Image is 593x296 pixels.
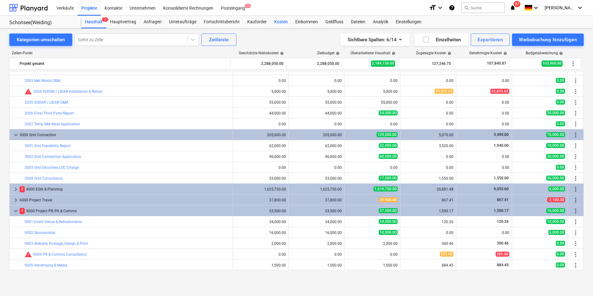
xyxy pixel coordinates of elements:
[572,196,579,204] span: Mehr Aktionen
[459,155,509,159] div: 0.00
[478,36,503,44] div: Exportieren
[25,165,79,170] a: 3003 Grid Securities LOC Charge
[235,89,286,94] div: 5,000.00
[519,36,577,44] div: Werbebuchung hinzufügen
[235,133,286,137] div: 205,000.00
[572,142,579,150] span: Mehr Aktionen
[233,59,283,69] div: 2,288,050.00
[12,186,20,193] span: keyboard_arrow_right
[291,241,342,246] div: 2,000.00
[572,99,579,106] span: Mehr Aktionen
[235,241,286,246] div: 2,000.00
[369,16,392,28] div: Analytik
[291,133,342,137] div: 205,000.00
[291,252,342,257] div: 0.00
[546,176,565,181] span: 36,000.00
[512,34,584,46] button: Werbebuchung hinzufügen
[245,4,251,8] span: 2
[572,164,579,171] span: Mehr Aktionen
[546,132,565,137] span: 76,000.00
[429,4,436,11] i: format_size
[25,176,63,181] a: 3004 Grid Consultancy
[461,2,505,13] button: Suche
[279,52,284,55] span: help
[243,16,270,28] a: Kauforder
[348,36,402,44] div: Sichtbare Spalten : 6/14
[291,155,342,159] div: 90,000.00
[200,16,243,28] a: Fortschrittsbericht
[572,120,579,128] span: Mehr Aktionen
[235,144,286,148] div: 62,000.00
[392,16,425,28] a: Einstellungen
[510,4,516,11] i: notifications
[235,78,286,83] div: 0.00
[471,34,510,46] button: Exportieren
[201,34,236,46] button: Zeitleiste
[562,266,593,296] iframe: Chat Widget
[546,143,565,148] span: 10,000.00
[289,59,339,69] div: 2,288,050.00
[235,220,286,224] div: 34,000.00
[572,88,579,95] span: Mehr Aktionen
[403,111,453,115] div: 0.00
[25,263,67,267] a: 9005 Advertising & Media
[317,51,340,55] div: Zielbudget
[25,88,32,95] span: Die damit verbundenen Kosten übersteigen das überarbeitete Budget
[403,187,453,191] div: 26,881.48
[347,89,398,94] div: 5,000.00
[291,198,342,202] div: 37,800.00
[25,100,68,105] a: 2005 SODAR / LIDAR O&M
[459,111,509,115] div: 0.00
[548,186,565,191] span: 6,000.00
[403,209,453,213] div: 1,590.17
[291,111,342,115] div: 44,000.00
[556,241,565,246] span: 0.00
[9,20,74,26] div: Schonsee(Weiding)
[436,4,444,11] i: keyboard_arrow_down
[291,187,342,191] div: 1,625,750.00
[400,59,451,69] div: 127,246.75
[322,16,347,28] a: Geldfluss
[403,133,453,137] div: 5,070.00
[576,4,584,11] i: keyboard_arrow_down
[347,165,398,170] div: 0.00
[572,218,579,226] span: Mehr Aktionen
[379,230,398,235] span: 10,000.00
[403,241,453,246] div: 300.46
[416,51,451,55] div: Zugesagte Kosten
[165,16,200,28] a: Unteraufträge
[291,78,342,83] div: 0.00
[347,241,398,246] div: 2,000.00
[514,1,520,7] span: 27
[556,78,565,83] span: 0.00
[25,122,80,126] a: 2007 Temp Met Mast Application
[291,144,342,148] div: 62,000.00
[547,197,565,202] span: -2,100.00
[546,154,565,159] span: 30,000.00
[270,16,292,28] div: Kosten
[106,16,140,28] a: Hauptvertrag
[459,231,509,235] div: 0.00
[435,89,453,94] span: 43,835.65
[545,5,576,10] span: [PERSON_NAME]
[291,209,342,213] div: 53,500.00
[291,122,342,126] div: 0.00
[556,121,565,126] span: 0.00
[20,195,230,205] div: 6000 Project Travel
[20,206,230,216] div: 9000 Project PR, PA & Comms
[403,144,453,148] div: 3,520.00
[12,196,20,204] span: keyboard_arrow_right
[335,52,340,55] span: help
[558,52,563,55] span: help
[25,251,32,258] span: Die damit verbundenen Kosten übersteigen das überarbeitete Budget
[379,208,398,213] span: 37,500.00
[25,111,74,115] a: 2006 Final Third Party Report
[490,89,509,94] span: 43,835.65
[20,130,230,140] div: 3000 Grid Connection
[415,34,468,46] button: Einzelheiten
[493,187,509,191] span: 9,055.60
[291,165,342,170] div: 0.00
